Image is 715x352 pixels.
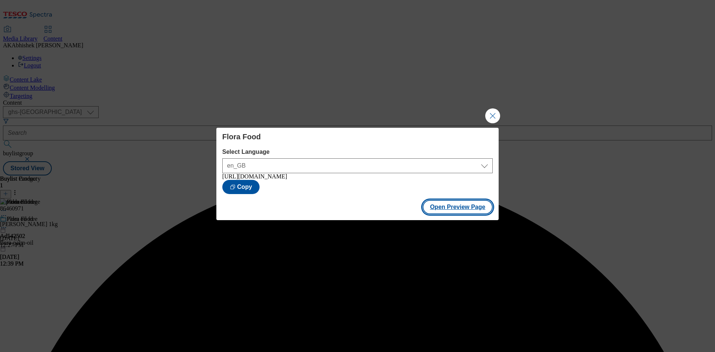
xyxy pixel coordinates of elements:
div: [URL][DOMAIN_NAME] [222,173,493,180]
button: Open Preview Page [423,200,493,214]
button: Copy [222,180,260,194]
label: Select Language [222,149,493,155]
h4: Flora Food [222,132,493,141]
button: Close Modal [485,108,500,123]
div: Modal [216,128,499,220]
